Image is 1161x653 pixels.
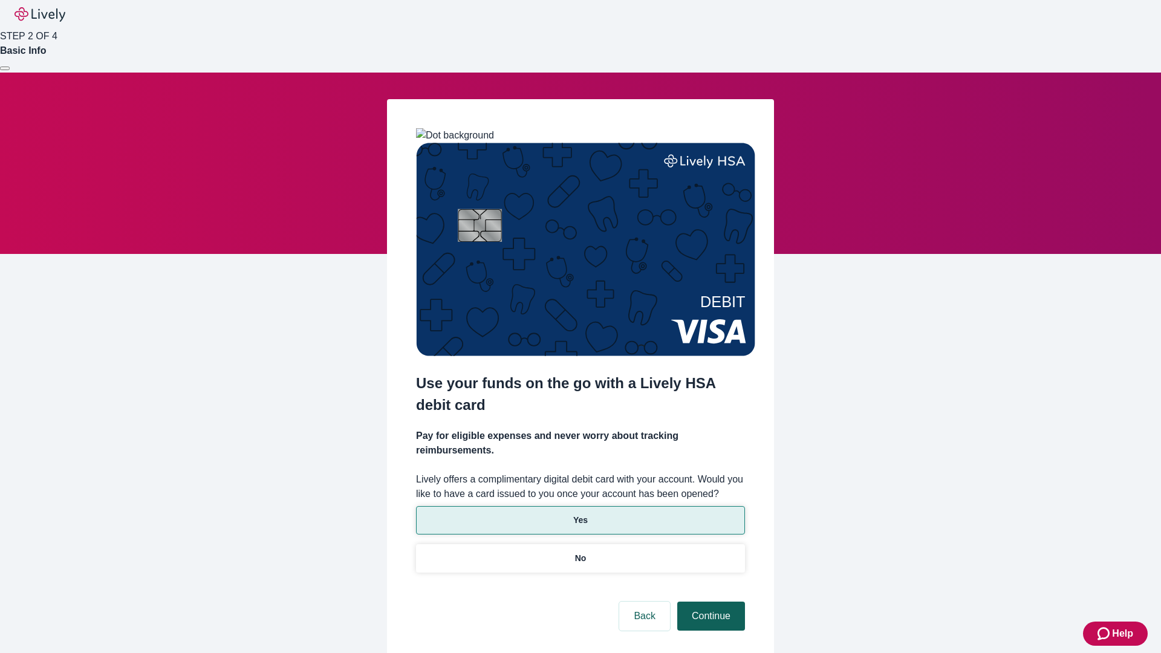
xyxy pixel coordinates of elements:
[15,7,65,22] img: Lively
[1083,622,1148,646] button: Zendesk support iconHelp
[573,514,588,527] p: Yes
[416,472,745,501] label: Lively offers a complimentary digital debit card with your account. Would you like to have a card...
[575,552,587,565] p: No
[1112,626,1133,641] span: Help
[416,128,494,143] img: Dot background
[416,143,755,356] img: Debit card
[1098,626,1112,641] svg: Zendesk support icon
[416,429,745,458] h4: Pay for eligible expenses and never worry about tracking reimbursements.
[416,506,745,534] button: Yes
[416,372,745,416] h2: Use your funds on the go with a Lively HSA debit card
[677,602,745,631] button: Continue
[416,544,745,573] button: No
[619,602,670,631] button: Back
